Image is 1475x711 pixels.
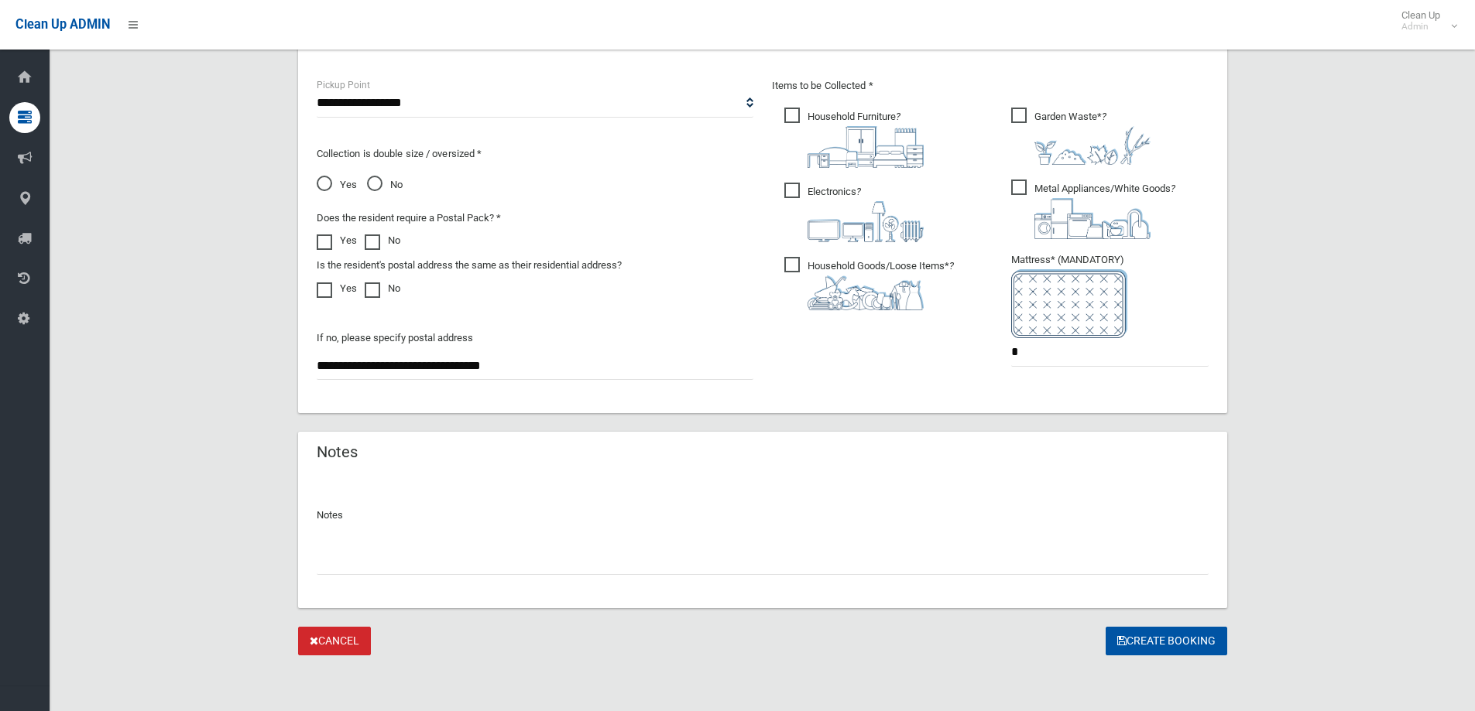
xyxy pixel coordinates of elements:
small: Admin [1401,21,1440,32]
img: 4fd8a5c772b2c999c83690221e5242e0.png [1034,126,1151,165]
img: e7408bece873d2c1783593a074e5cb2f.png [1011,269,1127,338]
i: ? [1034,111,1151,165]
a: Cancel [298,627,371,655]
i: ? [808,186,924,242]
img: b13cc3517677393f34c0a387616ef184.png [808,275,924,310]
span: Electronics [784,183,924,242]
button: Create Booking [1106,627,1227,655]
span: Garden Waste* [1011,108,1151,165]
i: ? [808,260,954,310]
img: 36c1b0289cb1767239cdd3de9e694f19.png [1034,198,1151,239]
p: Items to be Collected * [772,77,1209,95]
span: Clean Up ADMIN [15,17,110,32]
label: Does the resident require a Postal Pack? * [317,209,501,227]
span: Household Furniture [784,108,924,168]
label: No [365,231,400,250]
span: No [367,176,403,194]
span: Metal Appliances/White Goods [1011,179,1175,239]
img: 394712a680b73dbc3d2a6a3a7ffe5a07.png [808,201,924,242]
label: If no, please specify postal address [317,329,473,347]
label: No [365,279,400,298]
label: Is the resident's postal address the same as their residential address? [317,256,622,275]
p: Collection is double size / oversized * [317,145,753,163]
label: Yes [317,279,357,298]
p: Notes [317,506,1209,525]
label: Yes [317,231,357,250]
span: Yes [317,176,357,194]
span: Clean Up [1394,9,1456,32]
span: Household Goods/Loose Items* [784,257,954,310]
i: ? [1034,183,1175,239]
span: Mattress* (MANDATORY) [1011,254,1209,338]
i: ? [808,111,924,168]
img: aa9efdbe659d29b613fca23ba79d85cb.png [808,126,924,168]
header: Notes [298,437,376,467]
